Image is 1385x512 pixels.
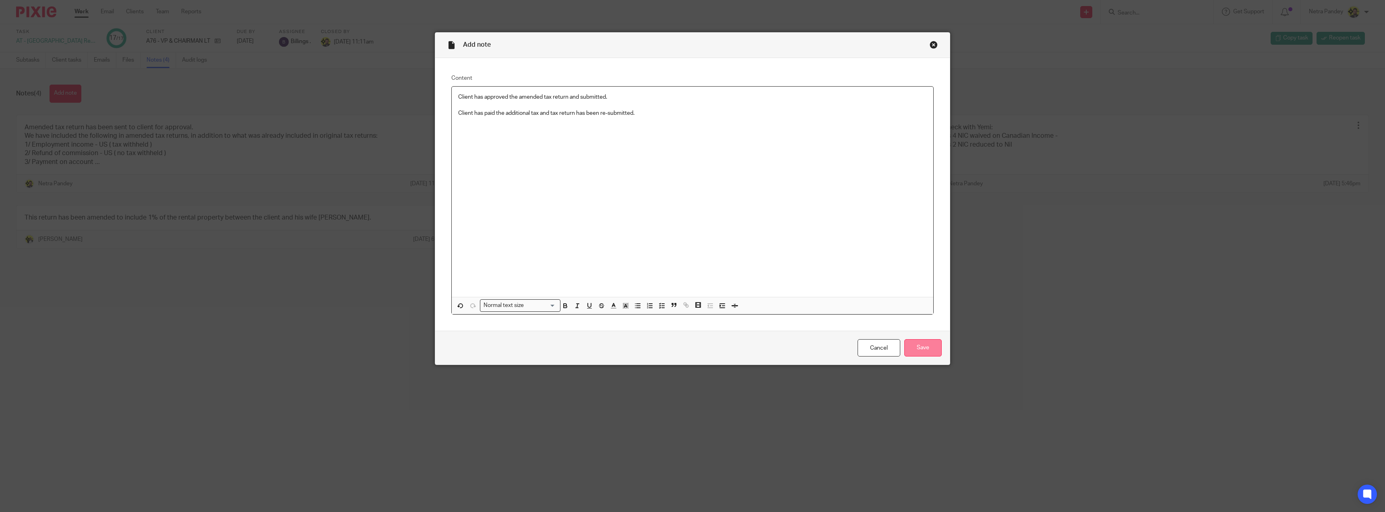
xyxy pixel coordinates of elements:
[858,339,900,357] a: Cancel
[904,339,942,357] input: Save
[463,41,491,48] span: Add note
[480,299,560,312] div: Search for option
[482,301,526,310] span: Normal text size
[458,93,927,101] p: Client has approved the amended tax return and submitted.
[527,301,556,310] input: Search for option
[458,109,927,117] p: Client has paid the additional tax and tax return has been re-submitted.
[451,74,934,82] label: Content
[930,41,938,49] div: Close this dialog window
